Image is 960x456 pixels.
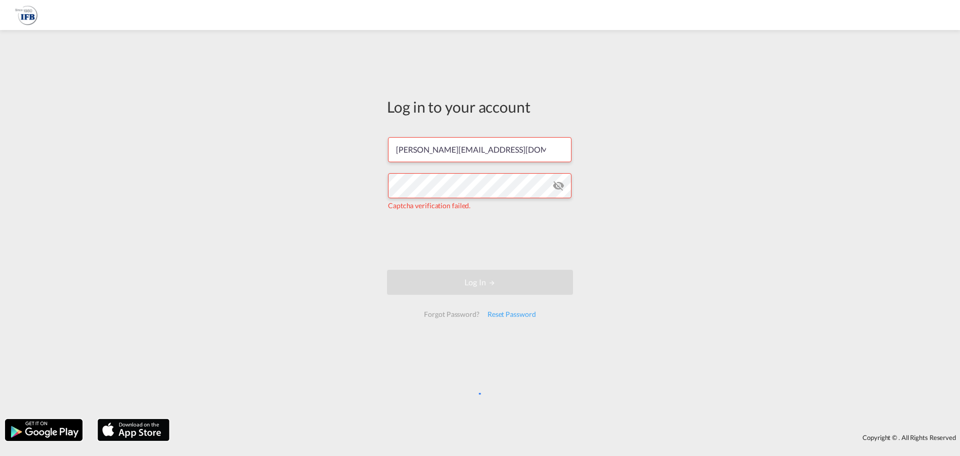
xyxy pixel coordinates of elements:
img: b628ab10256c11eeb52753acbc15d091.png [15,4,37,27]
img: apple.png [96,418,170,442]
div: Reset Password [483,305,540,323]
div: Forgot Password? [420,305,483,323]
md-icon: icon-eye-off [552,180,564,192]
img: google.png [4,418,83,442]
input: Enter email/phone number [388,137,571,162]
div: Log in to your account [387,96,573,117]
div: Copyright © . All Rights Reserved [174,429,960,446]
button: LOGIN [387,270,573,295]
iframe: reCAPTCHA [404,221,556,260]
span: Captcha verification failed. [388,201,470,210]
